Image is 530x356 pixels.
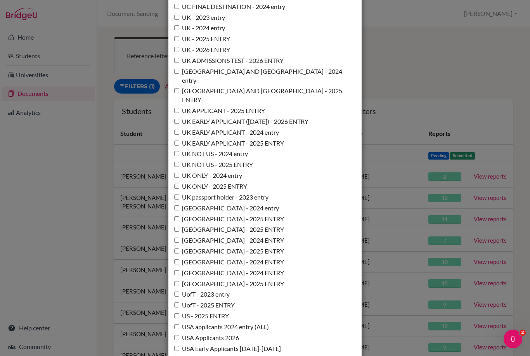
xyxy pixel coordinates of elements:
label: UK ONLY - 2025 ENTRY [174,182,247,191]
label: UofT - 2025 ENTRY [174,301,235,310]
label: UK NOT US - 2024 entry [174,149,248,158]
input: UK EARLY APPLICANT ([DATE]) - 2026 ENTRY [174,119,179,124]
input: UofT - 2025 ENTRY [174,302,179,307]
label: UK EARLY APPLICANT - 2024 entry [174,128,279,137]
span: 2 [520,330,526,336]
input: [GEOGRAPHIC_DATA] - 2025 ENTRY [174,227,179,232]
label: [GEOGRAPHIC_DATA] - 2025 ENTRY [174,215,284,224]
label: UK - 2024 entry [174,24,225,33]
input: [GEOGRAPHIC_DATA] - 2025 ENTRY [174,248,179,254]
label: [GEOGRAPHIC_DATA] - 2025 ENTRY [174,225,284,234]
input: UC FINAL DESTINATION - 2024 entry [174,4,179,9]
label: [GEOGRAPHIC_DATA] - 2024 ENTRY [174,269,284,278]
label: [GEOGRAPHIC_DATA] - 2024 ENTRY [174,258,284,267]
input: USA Early Applicants [DATE]-[DATE] [174,346,179,351]
label: UK - 2025 ENTRY [174,35,230,43]
input: [GEOGRAPHIC_DATA] - 2025 ENTRY [174,216,179,221]
input: UK - 2024 entry [174,25,179,30]
input: USA Applicants 2026 [174,335,179,340]
iframe: Intercom live chat [504,330,522,348]
label: UK APPLICANT - 2025 ENTRY [174,106,265,115]
label: UK NOT US - 2025 ENTRY [174,160,253,169]
label: [GEOGRAPHIC_DATA] - 2024 ENTRY [174,236,284,245]
label: [GEOGRAPHIC_DATA] AND [GEOGRAPHIC_DATA] - 2025 ENTRY [174,87,356,104]
input: UK APPLICANT - 2025 ENTRY [174,108,179,113]
label: UK EARLY APPLICANT ([DATE]) - 2026 ENTRY [174,117,308,126]
input: UofT - 2023 entry [174,292,179,297]
label: US - 2025 ENTRY [174,312,229,321]
label: [GEOGRAPHIC_DATA] - 2025 ENTRY [174,247,284,256]
input: [GEOGRAPHIC_DATA] AND [GEOGRAPHIC_DATA] - 2024 entry [174,69,179,74]
input: UK NOT US - 2025 ENTRY [174,162,179,167]
input: UK ADMISSIONS TEST - 2026 ENTRY [174,58,179,63]
input: UK - 2023 entry [174,15,179,20]
input: [GEOGRAPHIC_DATA] - 2024 ENTRY [174,270,179,275]
label: UC FINAL DESTINATION - 2024 entry [174,2,285,11]
label: [GEOGRAPHIC_DATA] - 2025 ENTRY [174,280,284,288]
input: [GEOGRAPHIC_DATA] - 2024 entry [174,205,179,210]
input: [GEOGRAPHIC_DATA] - 2024 ENTRY [174,238,179,243]
label: USA Early Applicants [DATE]-[DATE] [174,344,281,353]
input: US - 2025 ENTRY [174,313,179,318]
input: UK - 2025 ENTRY [174,36,179,41]
input: [GEOGRAPHIC_DATA] AND [GEOGRAPHIC_DATA] - 2025 ENTRY [174,88,179,93]
label: [GEOGRAPHIC_DATA] - 2024 entry [174,204,279,213]
label: UK ADMISSIONS TEST - 2026 ENTRY [174,56,284,65]
label: [GEOGRAPHIC_DATA] AND [GEOGRAPHIC_DATA] - 2024 entry [174,67,356,85]
label: USA applicants 2024 entry (ALL) [174,323,269,332]
label: UK EARLY APPLICANT - 2025 ENTRY [174,139,284,148]
label: UK - 2023 entry [174,13,225,22]
label: UK ONLY - 2024 entry [174,171,242,180]
input: [GEOGRAPHIC_DATA] - 2024 ENTRY [174,259,179,264]
input: USA applicants 2024 entry (ALL) [174,324,179,329]
input: UK EARLY APPLICANT - 2024 entry [174,130,179,135]
label: UofT - 2023 entry [174,290,230,299]
input: UK ONLY - 2025 ENTRY [174,184,179,189]
input: [GEOGRAPHIC_DATA] - 2025 ENTRY [174,281,179,286]
input: UK passport holder - 2023 entry [174,194,179,200]
input: UK ONLY - 2024 entry [174,173,179,178]
label: UK passport holder - 2023 entry [174,193,268,202]
input: UK EARLY APPLICANT - 2025 ENTRY [174,141,179,146]
label: USA Applicants 2026 [174,333,239,342]
input: UK - 2026 ENTRY [174,47,179,52]
label: UK - 2026 ENTRY [174,45,230,54]
input: UK NOT US - 2024 entry [174,151,179,156]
